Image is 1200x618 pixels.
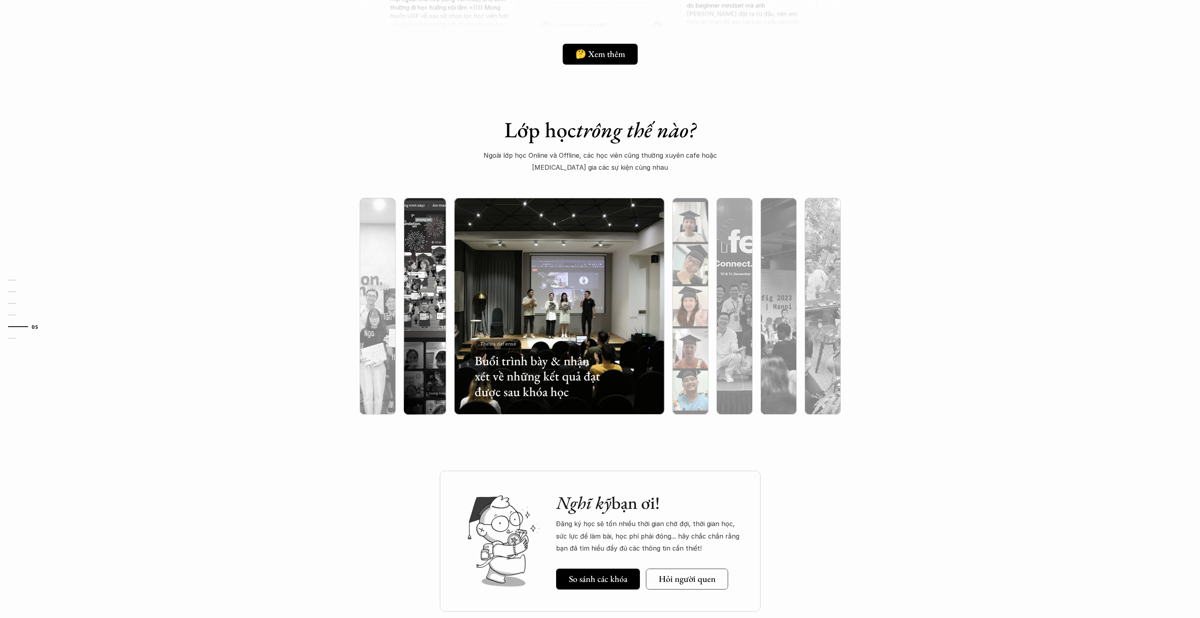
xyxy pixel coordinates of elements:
[556,491,611,514] em: Nghĩ kỹ
[575,49,625,59] h5: 🤔 Xem thêm
[480,341,516,346] p: Thesis defense
[556,569,640,590] a: So sánh các khóa
[460,117,740,143] h1: Lớp học
[576,116,696,144] em: trông thế nào?
[556,518,745,554] p: Đăng ký học sẽ tốn nhiều thời gian chờ đợi, thời gian học, sức lực để làm bài, học phí phải đóng....
[478,149,722,174] p: Ngoài lớp học Online và Offline, các học viên cũng thường xuyên cafe hoặc [MEDICAL_DATA] gia các ...
[474,353,603,399] h3: Buổi trình bày & nhận xét về những kết quả đạt được sau khóa học
[563,44,637,65] a: 🤔 Xem thêm
[646,569,728,590] a: Hỏi người quen
[556,492,745,514] h2: bạn ơi!
[32,323,38,329] strong: 05
[8,322,46,331] a: 05
[659,574,716,584] h5: Hỏi người quen
[569,574,627,584] h5: So sánh các khóa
